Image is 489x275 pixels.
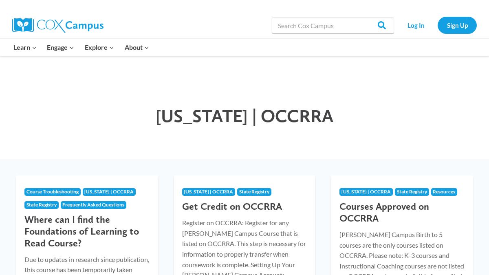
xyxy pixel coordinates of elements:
span: Course Troubleshooting [26,189,79,195]
input: Search Cox Campus [272,17,394,33]
h3: Where can I find the Foundations of Learning to Read Course? [24,214,150,249]
span: Engage [47,42,74,53]
span: Explore [85,42,114,53]
span: [US_STATE] | OCCRRA [84,189,134,195]
span: Learn [13,42,37,53]
h3: Get Credit on OCCRRA [182,201,307,213]
span: State Registry [26,202,57,208]
a: Sign Up [438,17,477,33]
span: Frequently Asked Questions [62,202,124,208]
nav: Primary Navigation [8,39,154,56]
a: Log In [398,17,434,33]
span: Resources [433,189,455,195]
h3: Courses Approved on OCCRRA [339,201,465,224]
span: [US_STATE] | OCCRRA [341,189,391,195]
img: Cox Campus [12,18,104,33]
nav: Secondary Navigation [398,17,477,33]
span: [US_STATE] | OCCRRA [184,189,233,195]
span: State Registry [397,189,427,195]
span: [US_STATE] | OCCRRA [156,105,333,126]
span: About [125,42,149,53]
span: State Registry [239,189,269,195]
